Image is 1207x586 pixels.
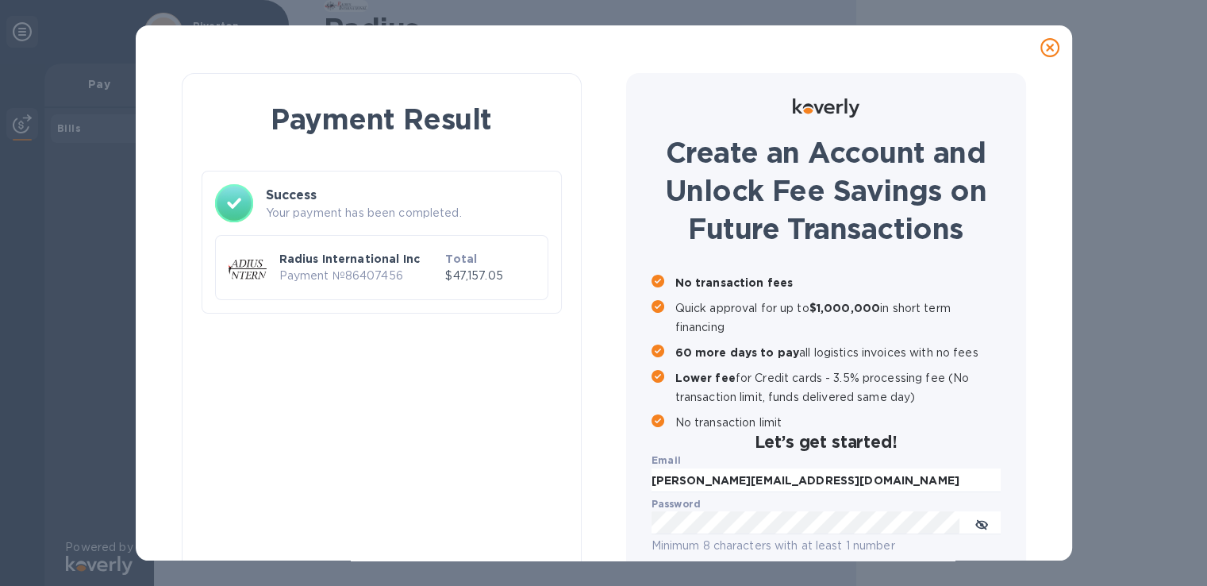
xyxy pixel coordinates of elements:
[652,499,700,509] label: Password
[652,133,1001,248] h1: Create an Account and Unlock Fee Savings on Future Transactions
[966,507,998,539] button: toggle password visibility
[652,537,1001,555] p: Minimum 8 characters with at least 1 number
[445,268,534,284] p: $47,157.05
[675,299,1001,337] p: Quick approval for up to in short term financing
[266,186,548,205] h3: Success
[445,253,477,265] b: Total
[652,468,1001,492] input: Enter email address
[675,368,1001,407] p: for Credit cards - 3.5% processing fee (No transaction limit, funds delivered same day)
[793,98,859,118] img: Logo
[266,205,548,222] p: Your payment has been completed.
[652,432,1001,452] h2: Let’s get started!
[675,413,1001,432] p: No transaction limit
[809,302,880,314] b: $1,000,000
[675,372,736,384] b: Lower fee
[208,99,555,139] h1: Payment Result
[675,343,1001,362] p: all logistics invoices with no fees
[279,268,440,284] p: Payment № 86407456
[675,276,794,289] b: No transaction fees
[675,346,800,359] b: 60 more days to pay
[279,251,440,267] p: Radius International Inc
[652,454,682,466] b: Email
